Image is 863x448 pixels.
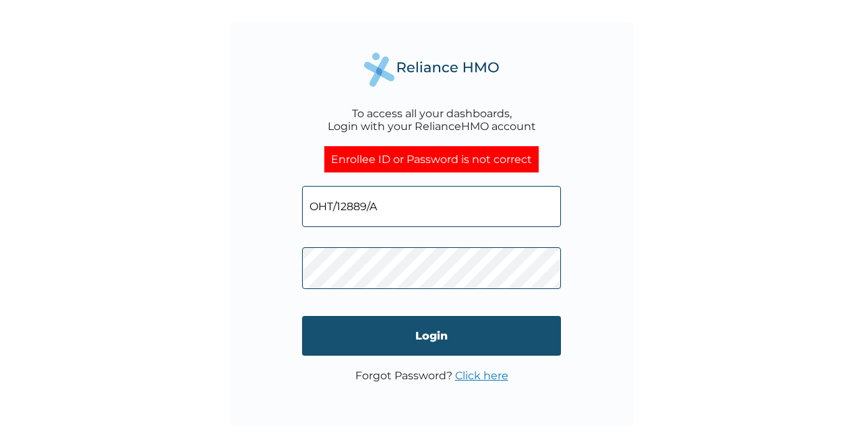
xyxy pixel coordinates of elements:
[328,107,536,133] div: To access all your dashboards, Login with your RelianceHMO account
[455,369,508,382] a: Click here
[302,316,561,356] input: Login
[355,369,508,382] p: Forgot Password?
[364,53,499,87] img: Reliance Health's Logo
[302,186,561,227] input: Email address or HMO ID
[324,146,539,172] div: Enrollee ID or Password is not correct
